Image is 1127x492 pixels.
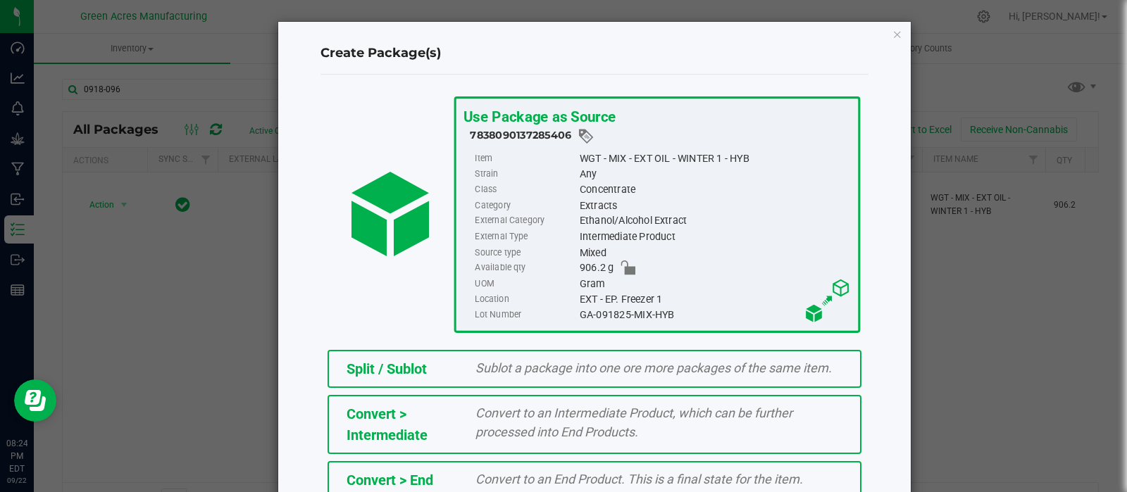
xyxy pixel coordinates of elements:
[579,307,850,322] div: GA-091825-MIX-HYB
[579,166,850,182] div: Any
[347,405,428,443] span: Convert > Intermediate
[475,276,576,291] label: UOM
[463,108,615,125] span: Use Package as Source
[579,260,613,276] span: 906.2 g
[14,379,56,422] iframe: Resource center
[579,276,850,291] div: Gram
[475,245,576,260] label: Source type
[347,360,427,377] span: Split / Sublot
[475,405,792,439] span: Convert to an Intermediate Product, which can be further processed into End Products.
[475,360,832,375] span: Sublot a package into one ore more packages of the same item.
[579,198,850,213] div: Extracts
[475,213,576,229] label: External Category
[475,151,576,166] label: Item
[475,307,576,322] label: Lot Number
[579,182,850,198] div: Concentrate
[579,151,850,166] div: WGT - MIX - EXT OIL - WINTER 1 - HYB
[475,229,576,244] label: External Type
[475,291,576,307] label: Location
[475,472,803,486] span: Convert to an End Product. This is a final state for the item.
[475,260,576,276] label: Available qty
[475,166,576,182] label: Strain
[470,127,851,145] div: 7838090137285406
[579,291,850,307] div: EXT - EP. Freezer 1
[579,213,850,229] div: Ethanol/Alcohol Extract
[320,44,868,63] h4: Create Package(s)
[579,245,850,260] div: Mixed
[347,472,433,488] span: Convert > End
[475,182,576,198] label: Class
[475,198,576,213] label: Category
[579,229,850,244] div: Intermediate Product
